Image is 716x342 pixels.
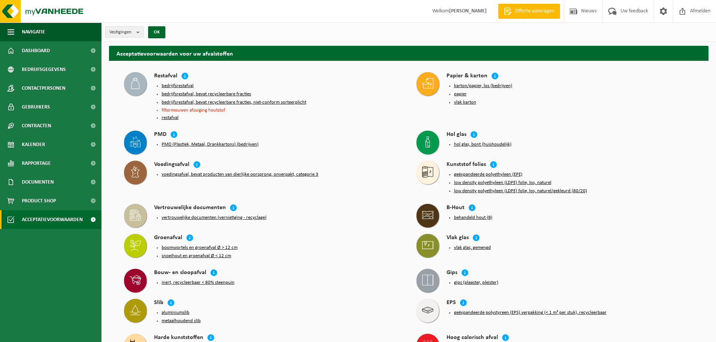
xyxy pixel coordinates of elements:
[162,245,238,251] button: boomwortels en groenafval Ø > 12 cm
[498,4,560,19] a: Offerte aanvragen
[22,191,56,210] span: Product Shop
[22,135,45,154] span: Kalender
[449,8,487,14] strong: [PERSON_NAME]
[454,99,476,105] button: vlak karton
[447,131,466,139] h4: Hol glas
[454,142,512,148] button: hol glas, bont (huishoudelijk)
[162,91,251,97] button: bedrijfsrestafval, bevat recycleerbare fracties
[162,108,401,113] li: filtermouwen afzuiging houtstof
[162,115,179,121] button: restafval
[447,72,487,81] h4: Papier & karton
[162,318,201,324] button: metaalhoudend slib
[22,173,54,191] span: Documenten
[454,83,512,89] button: karton/papier, los (bedrijven)
[109,27,133,38] span: Vestigingen
[454,172,522,178] button: geëxpandeerde polyethyleen (EPE)
[154,72,177,81] h4: Restafval
[154,131,167,139] h4: PMD
[447,299,456,307] h4: EPS
[447,204,465,212] h4: B-Hout
[162,142,259,148] button: PMD (Plastiek, Metaal, Drankkartons) (bedrijven)
[162,253,231,259] button: snoeihout en groenafval Ø < 12 cm
[447,234,469,243] h4: Vlak glas
[22,60,66,79] span: Bedrijfsgegevens
[454,180,551,186] button: low density polyethyleen (LDPE) folie, los, naturel
[22,41,50,60] span: Dashboard
[22,210,83,229] span: Acceptatievoorwaarden
[148,26,165,38] button: OK
[162,172,318,178] button: voedingsafval, bevat producten van dierlijke oorsprong, onverpakt, categorie 3
[454,280,498,286] button: gips (plaaster, pleister)
[454,188,587,194] button: low density polyethyleen (LDPE) folie, los, naturel/gekleurd (80/20)
[162,215,266,221] button: vertrouwelijke documenten (vernietiging - recyclage)
[454,215,492,221] button: behandeld hout (B)
[22,116,51,135] span: Contracten
[513,8,556,15] span: Offerte aanvragen
[162,99,306,105] button: bedrijfsrestafval, bevat recycleerbare fracties, niet-conform sorteerplicht
[154,269,206,277] h4: Bouw- en sloopafval
[109,46,708,60] h2: Acceptatievoorwaarden voor uw afvalstoffen
[454,91,467,97] button: papier
[162,310,189,316] button: aluminiumslib
[154,204,226,212] h4: Vertrouwelijke documenten
[154,234,182,243] h4: Groenafval
[105,26,144,38] button: Vestigingen
[454,310,607,316] button: geëxpandeerde polystyreen (EPS) verpakking (< 1 m² per stuk), recycleerbaar
[447,269,457,277] h4: Gips
[162,83,194,89] button: bedrijfsrestafval
[22,79,65,98] span: Contactpersonen
[154,161,189,169] h4: Voedingsafval
[447,161,486,169] h4: Kunststof folies
[22,154,51,173] span: Rapportage
[22,98,50,116] span: Gebruikers
[154,299,163,307] h4: Slib
[162,280,235,286] button: inert, recycleerbaar < 80% steenpuin
[22,23,45,41] span: Navigatie
[454,245,491,251] button: vlak glas, gemengd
